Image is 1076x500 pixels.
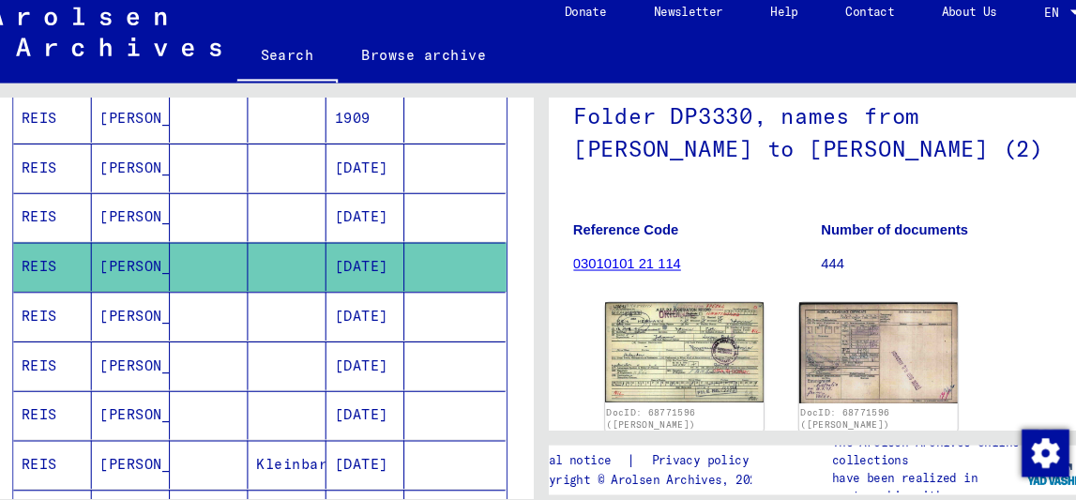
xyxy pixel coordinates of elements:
[335,147,409,193] mat-cell: [DATE]
[569,221,670,236] b: Reference Code
[113,335,187,381] mat-cell: [PERSON_NAME]
[335,335,409,381] mat-cell: [DATE]
[526,458,758,475] p: Copyright © Arolsen Archives, 2021
[335,241,409,287] mat-cell: [DATE]
[38,147,113,193] mat-cell: REIS
[599,298,750,393] img: 001.jpg
[38,241,113,287] mat-cell: REIS
[38,100,113,146] mat-cell: REIS
[38,382,113,428] mat-cell: REIS
[113,429,187,475] mat-cell: [PERSON_NAME]
[784,397,869,420] a: DocID: 68771596 ([PERSON_NAME])
[804,221,944,236] b: Number of documents
[783,298,933,394] img: 002.jpg
[526,438,758,458] div: |
[113,382,187,428] mat-cell: [PERSON_NAME]
[113,288,187,334] mat-cell: [PERSON_NAME]
[15,18,235,65] img: Arolsen_neg.svg
[113,194,187,240] mat-cell: [PERSON_NAME]
[335,288,409,334] mat-cell: [DATE]
[600,397,685,420] a: DocID: 68771596 ([PERSON_NAME])
[38,194,113,240] mat-cell: REIS
[1016,17,1037,30] span: EN
[261,429,335,475] mat-cell: Kleinbardorf
[804,252,1038,272] p: 444
[335,382,409,428] mat-cell: [DATE]
[526,438,620,458] a: Legal notice
[38,429,113,475] mat-cell: REIS
[814,456,997,490] p: have been realized in partnership with
[629,438,758,458] a: Privacy policy
[38,335,113,381] mat-cell: REIS
[569,79,1039,192] h1: Folder DP3330, names from [PERSON_NAME] to [PERSON_NAME] (2)
[346,41,509,86] a: Browse archive
[113,147,187,193] mat-cell: [PERSON_NAME]
[113,100,187,146] mat-cell: [PERSON_NAME]
[994,418,1039,463] img: Change consent
[113,241,187,287] mat-cell: [PERSON_NAME]
[335,194,409,240] mat-cell: [DATE]
[814,422,997,456] p: The Arolsen Archives online collections
[38,288,113,334] mat-cell: REIS
[250,41,346,90] a: Search
[335,100,409,146] mat-cell: 1909
[569,254,672,269] a: 03010101 21 114
[335,429,409,475] mat-cell: [DATE]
